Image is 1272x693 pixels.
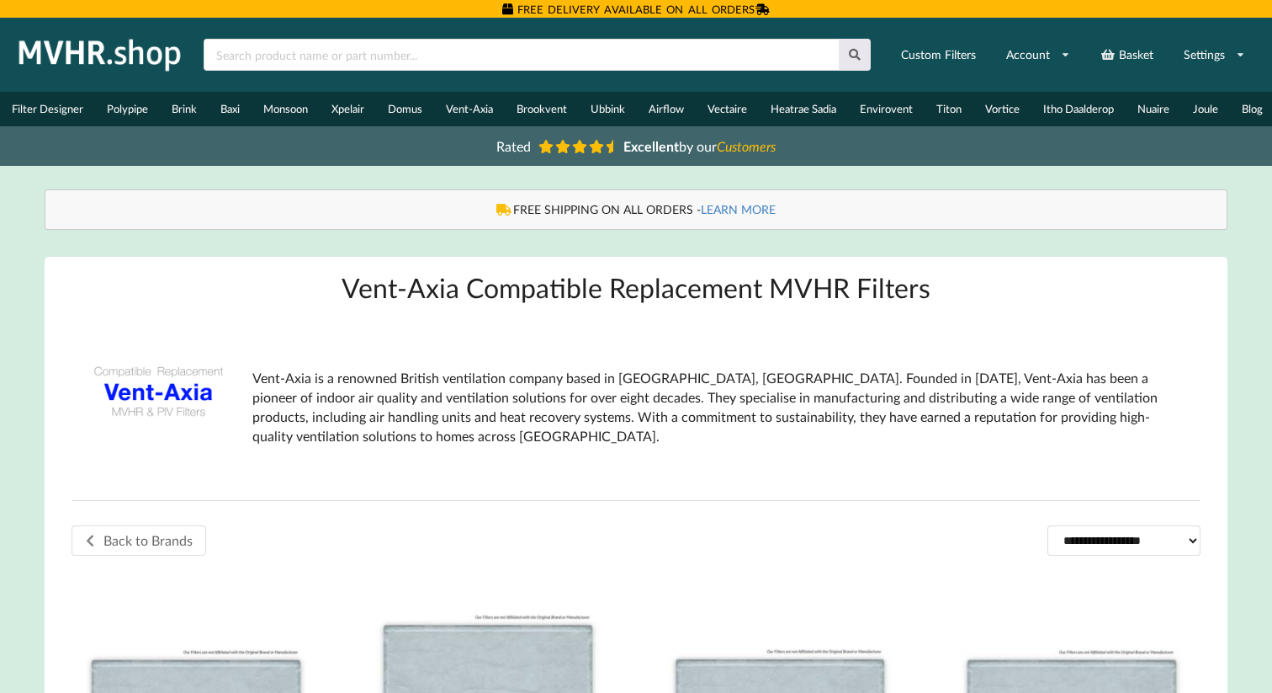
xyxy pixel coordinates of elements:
[1089,40,1164,70] a: Basket
[925,92,973,126] a: Titon
[696,92,759,126] a: Vectaire
[252,369,1187,445] p: Vent-Axia is a renowned British ventilation company based in [GEOGRAPHIC_DATA], [GEOGRAPHIC_DATA]...
[717,138,776,154] i: Customers
[1126,92,1181,126] a: Nuaire
[505,92,579,126] a: Brookvent
[320,92,376,126] a: Xpelair
[72,525,206,556] a: Back to Brands
[85,318,232,466] img: Vent-Axia-Compatible-Replacement-Filters.png
[12,34,188,76] img: mvhr.shop.png
[701,202,776,216] a: LEARN MORE
[973,92,1031,126] a: Vortice
[1181,92,1230,126] a: Joule
[759,92,848,126] a: Heatrae Sadia
[485,132,787,160] a: Rated Excellentby ourCustomers
[160,92,209,126] a: Brink
[204,39,839,71] input: Search product name or part number...
[376,92,434,126] a: Domus
[1031,92,1126,126] a: Itho Daalderop
[995,40,1081,70] a: Account
[209,92,252,126] a: Baxi
[72,270,1200,305] h1: Vent-Axia Compatible Replacement MVHR Filters
[579,92,637,126] a: Ubbink
[434,92,505,126] a: Vent-Axia
[890,40,987,70] a: Custom Filters
[1173,40,1256,70] a: Settings
[637,92,696,126] a: Airflow
[623,138,776,154] span: by our
[62,201,1210,218] div: FREE SHIPPING ON ALL ORDERS -
[496,138,531,154] span: Rated
[95,92,160,126] a: Polypipe
[252,92,320,126] a: Monsoon
[623,138,679,154] b: Excellent
[848,92,925,126] a: Envirovent
[1047,525,1200,555] select: Shop order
